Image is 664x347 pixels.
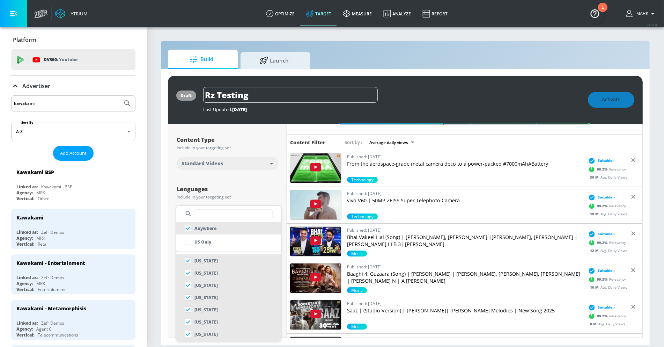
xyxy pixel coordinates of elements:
[194,257,218,265] p: [US_STATE]
[602,7,604,16] div: 1
[194,331,218,338] p: [US_STATE]
[194,306,218,313] p: [US_STATE]
[194,225,216,232] p: Anywhere
[194,269,218,277] p: [US_STATE]
[194,238,211,246] p: US Only
[194,282,218,289] p: [US_STATE]
[585,3,605,23] button: Open Resource Center, 1 new notification
[194,294,218,301] p: [US_STATE]
[194,318,218,326] p: [US_STATE]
